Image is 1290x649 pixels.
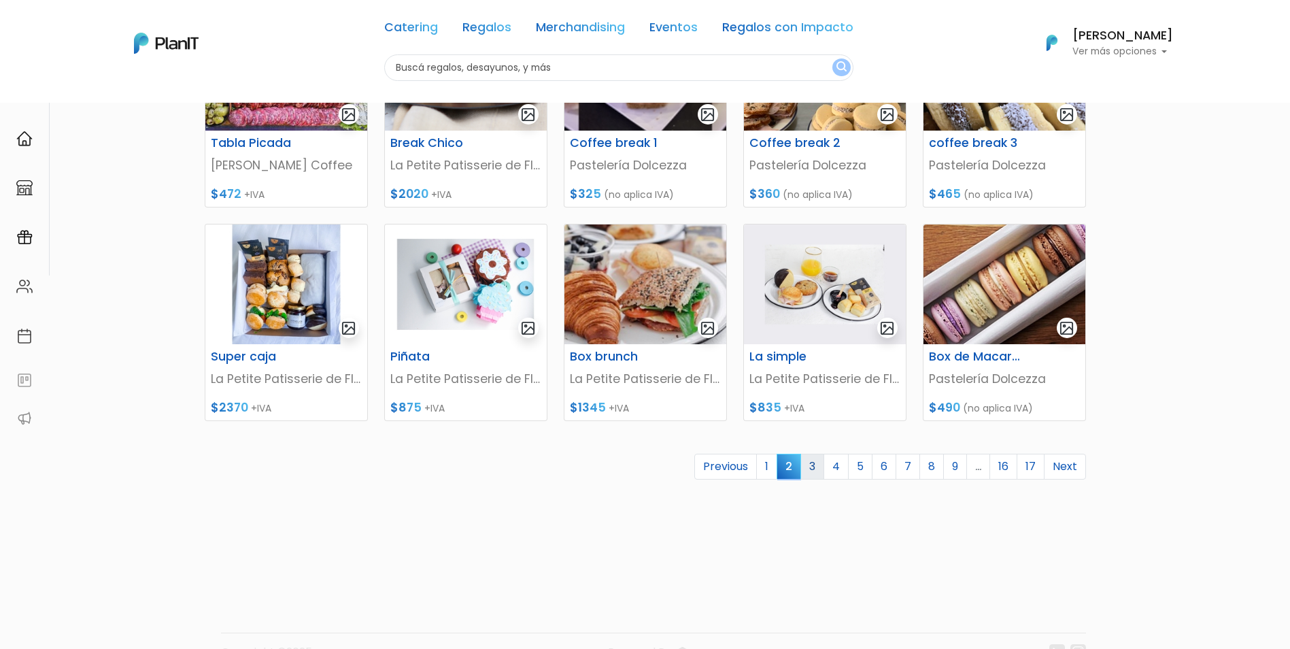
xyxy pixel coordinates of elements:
span: $465 [929,186,961,202]
a: 3 [800,454,824,480]
span: +IVA [784,401,804,415]
h6: Box brunch [562,350,673,364]
span: $2370 [211,399,248,416]
img: campaigns-02234683943229c281be62815700db0a1741e53638e28bf9629b52c665b00959.svg [16,229,33,246]
span: +IVA [251,401,271,415]
p: La Petite Patisserie de Flor [211,370,362,388]
img: thumb_portada2.jpg [923,224,1085,344]
p: La Petite Patisserie de Flor [390,156,541,174]
a: 7 [896,454,920,480]
a: Regalos [462,22,511,38]
span: $875 [390,399,422,416]
a: gallery-light Piñata La Petite Patisserie de Flor $875 +IVA [384,224,547,421]
span: $472 [211,186,241,202]
a: gallery-light Break Chico La Petite Patisserie de Flor $2020 +IVA [384,10,547,207]
img: thumb_C62D151F-E902-4319-8710-2D2666BC3B46.jpeg [564,224,726,344]
h6: Super caja [203,350,314,364]
img: gallery-light [341,320,356,336]
a: Next [1044,454,1086,480]
span: $1345 [570,399,606,416]
a: gallery-light Coffee break 2 Pastelería Dolcezza $360 (no aplica IVA) [743,10,906,207]
img: gallery-light [1059,320,1074,336]
img: thumb_Pi%C3%B1ata__1_.jpg [385,224,547,344]
span: $835 [749,399,781,416]
img: feedback-78b5a0c8f98aac82b08bfc38622c3050aee476f2c9584af64705fc4e61158814.svg [16,372,33,388]
span: $360 [749,186,780,202]
span: $325 [570,186,601,202]
a: 9 [943,454,967,480]
p: La Petite Patisserie de Flor [570,370,721,388]
img: gallery-light [700,320,715,336]
p: La Petite Patisserie de Flor [749,370,900,388]
span: +IVA [424,401,445,415]
p: Pastelería Dolcezza [929,370,1080,388]
a: gallery-light Super caja La Petite Patisserie de Flor $2370 +IVA [205,224,368,421]
img: gallery-light [520,107,536,122]
img: gallery-light [879,320,895,336]
p: Pastelería Dolcezza [570,156,721,174]
a: gallery-light La simple La Petite Patisserie de Flor $835 +IVA [743,224,906,421]
img: thumb_S%C3%BAper_caja__2_.jpg [205,224,367,344]
span: +IVA [431,188,452,201]
h6: Break Chico [382,136,494,150]
span: (no aplica IVA) [963,401,1033,415]
span: (no aplica IVA) [604,188,674,201]
a: 5 [848,454,872,480]
p: Pastelería Dolcezza [929,156,1080,174]
img: gallery-light [879,107,895,122]
h6: Tabla Picada [203,136,314,150]
span: +IVA [609,401,629,415]
p: [PERSON_NAME] Coffee [211,156,362,174]
span: +IVA [244,188,265,201]
img: search_button-432b6d5273f82d61273b3651a40e1bd1b912527efae98b1b7a1b2c0702e16a8d.svg [836,61,847,74]
a: 6 [872,454,896,480]
img: thumb_La_simple__1_.jpg [744,224,906,344]
h6: [PERSON_NAME] [1072,30,1173,42]
img: gallery-light [1059,107,1074,122]
img: marketplace-4ceaa7011d94191e9ded77b95e3339b90024bf715f7c57f8cf31f2d8c509eaba.svg [16,180,33,196]
img: gallery-light [341,107,356,122]
a: Merchandising [536,22,625,38]
h6: Box de Macarons [921,350,1032,364]
h6: La simple [741,350,853,364]
img: gallery-light [700,107,715,122]
span: $2020 [390,186,428,202]
a: Eventos [649,22,698,38]
h6: Piñata [382,350,494,364]
span: $490 [929,399,960,416]
img: gallery-light [520,320,536,336]
a: 16 [989,454,1017,480]
span: 2 [777,454,801,479]
a: 4 [824,454,849,480]
div: ¿Necesitás ayuda? [70,13,196,39]
h6: Coffee break 1 [562,136,673,150]
button: PlanIt Logo [PERSON_NAME] Ver más opciones [1029,25,1173,61]
h6: Coffee break 2 [741,136,853,150]
a: 1 [756,454,777,480]
img: people-662611757002400ad9ed0e3c099ab2801c6687ba6c219adb57efc949bc21e19d.svg [16,278,33,295]
h6: coffee break 3 [921,136,1032,150]
a: Regalos con Impacto [722,22,853,38]
a: gallery-light coffee break 3 Pastelería Dolcezza $465 (no aplica IVA) [923,10,1086,207]
a: gallery-light Coffee break 1 Pastelería Dolcezza $325 (no aplica IVA) [564,10,727,207]
a: gallery-light Tabla Picada [PERSON_NAME] Coffee $472 +IVA [205,10,368,207]
a: 17 [1017,454,1045,480]
img: calendar-87d922413cdce8b2cf7b7f5f62616a5cf9e4887200fb71536465627b3292af00.svg [16,328,33,344]
a: gallery-light Box de Macarons Pastelería Dolcezza $490 (no aplica IVA) [923,224,1086,421]
a: 8 [919,454,944,480]
p: Ver más opciones [1072,47,1173,56]
p: La Petite Patisserie de Flor [390,370,541,388]
p: Pastelería Dolcezza [749,156,900,174]
input: Buscá regalos, desayunos, y más [384,54,853,81]
span: (no aplica IVA) [964,188,1034,201]
a: Catering [384,22,438,38]
img: PlanIt Logo [134,33,199,54]
img: partners-52edf745621dab592f3b2c58e3bca9d71375a7ef29c3b500c9f145b62cc070d4.svg [16,410,33,427]
a: gallery-light Box brunch La Petite Patisserie de Flor $1345 +IVA [564,224,727,421]
a: Previous [694,454,757,480]
span: (no aplica IVA) [783,188,853,201]
img: home-e721727adea9d79c4d83392d1f703f7f8bce08238fde08b1acbfd93340b81755.svg [16,131,33,147]
img: PlanIt Logo [1037,28,1067,58]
